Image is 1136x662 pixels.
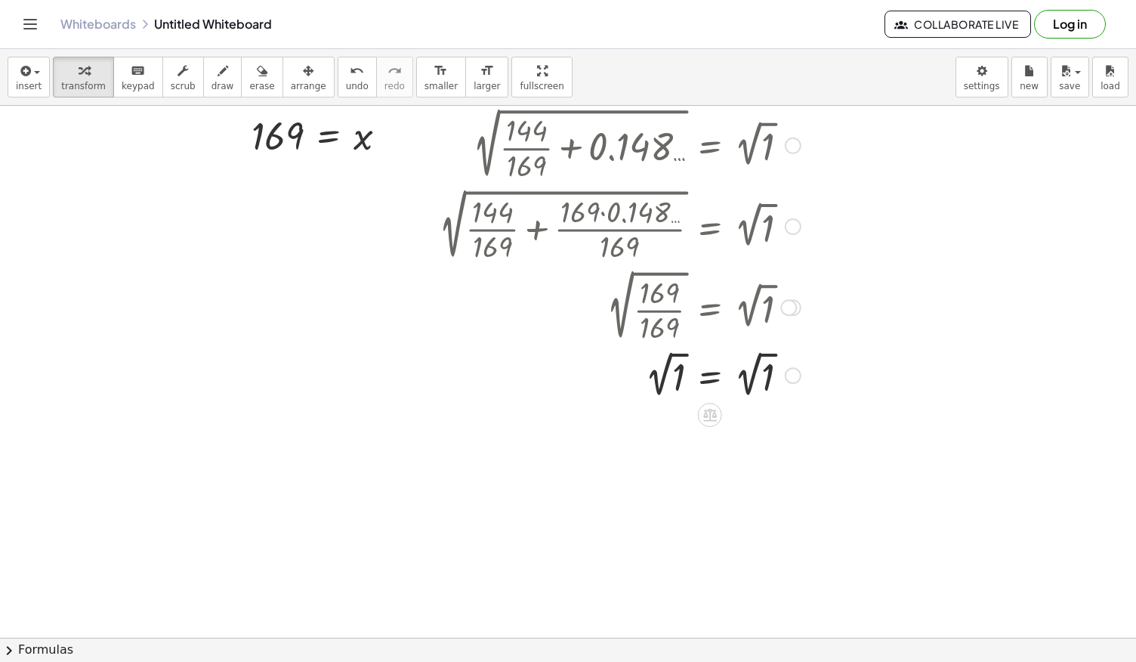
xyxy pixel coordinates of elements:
[291,81,326,91] span: arrange
[511,57,572,97] button: fullscreen
[1100,81,1120,91] span: load
[1051,57,1089,97] button: save
[60,17,136,32] a: Whiteboards
[1092,57,1128,97] button: load
[884,11,1031,38] button: Collaborate Live
[384,81,405,91] span: redo
[241,57,282,97] button: erase
[171,81,196,91] span: scrub
[1059,81,1080,91] span: save
[897,17,1018,31] span: Collaborate Live
[474,81,500,91] span: larger
[16,81,42,91] span: insert
[416,57,466,97] button: format_sizesmaller
[376,57,413,97] button: redoredo
[465,57,508,97] button: format_sizelarger
[424,81,458,91] span: smaller
[387,62,402,80] i: redo
[1034,10,1106,39] button: Log in
[698,403,722,427] div: Apply the same math to both sides of the equation
[18,12,42,36] button: Toggle navigation
[211,81,234,91] span: draw
[346,81,369,91] span: undo
[338,57,377,97] button: undoundo
[434,62,448,80] i: format_size
[61,81,106,91] span: transform
[113,57,163,97] button: keyboardkeypad
[350,62,364,80] i: undo
[122,81,155,91] span: keypad
[520,81,563,91] span: fullscreen
[53,57,114,97] button: transform
[964,81,1000,91] span: settings
[162,57,204,97] button: scrub
[131,62,145,80] i: keyboard
[249,81,274,91] span: erase
[955,57,1008,97] button: settings
[1020,81,1039,91] span: new
[8,57,50,97] button: insert
[1011,57,1048,97] button: new
[480,62,494,80] i: format_size
[203,57,242,97] button: draw
[282,57,335,97] button: arrange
